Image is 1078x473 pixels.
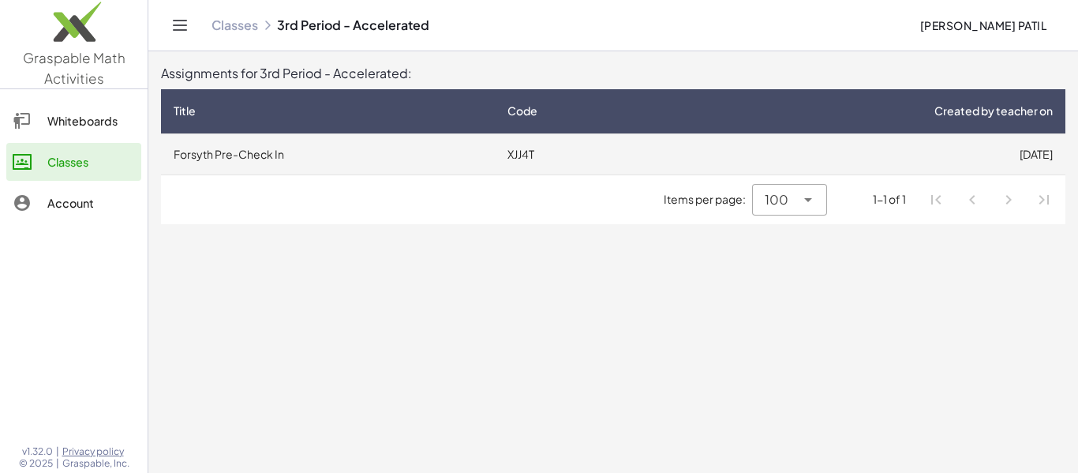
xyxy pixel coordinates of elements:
span: 100 [765,190,788,209]
a: Classes [6,143,141,181]
td: Forsyth Pre-Check In [161,133,495,175]
span: © 2025 [19,457,53,470]
td: [DATE] [672,133,1065,175]
div: Whiteboards [47,111,135,130]
span: [PERSON_NAME] Patil [919,18,1046,32]
div: 1-1 of 1 [873,191,906,208]
span: Code [507,103,537,119]
span: | [56,457,59,470]
span: v1.32.0 [22,445,53,458]
span: Graspable Math Activities [23,49,125,87]
span: Graspable, Inc. [62,457,129,470]
a: Account [6,184,141,222]
span: Created by teacher on [934,103,1053,119]
div: Classes [47,152,135,171]
td: XJJ4T [495,133,672,175]
span: Title [174,103,196,119]
div: Assignments for 3rd Period - Accelerated: [161,64,1065,83]
span: Items per page: [664,191,752,208]
div: Account [47,193,135,212]
a: Classes [211,17,258,33]
span: | [56,445,59,458]
button: Toggle navigation [167,13,193,38]
a: Whiteboards [6,102,141,140]
a: Privacy policy [62,445,129,458]
button: [PERSON_NAME] Patil [907,11,1059,39]
nav: Pagination Navigation [919,182,1062,218]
